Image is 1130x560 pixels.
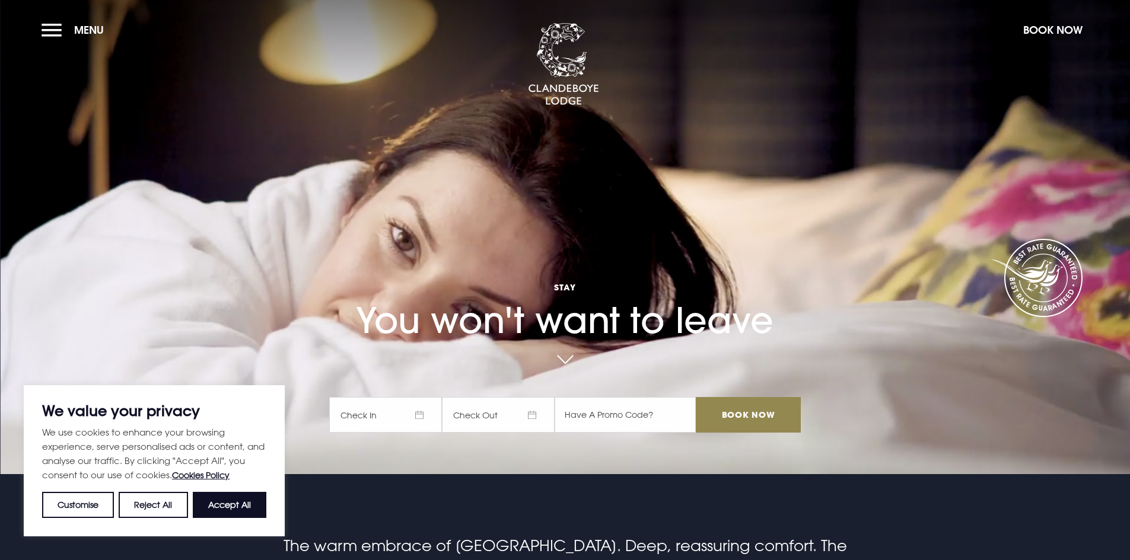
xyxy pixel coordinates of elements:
[555,397,696,433] input: Have A Promo Code?
[329,397,442,433] span: Check In
[329,281,800,293] span: Stay
[74,23,104,37] span: Menu
[172,470,230,480] a: Cookies Policy
[528,23,599,106] img: Clandeboye Lodge
[24,385,285,536] div: We value your privacy
[42,17,110,43] button: Menu
[42,492,114,518] button: Customise
[1017,17,1088,43] button: Book Now
[442,397,555,433] span: Check Out
[42,404,266,418] p: We value your privacy
[329,246,800,341] h1: You won't want to leave
[119,492,187,518] button: Reject All
[193,492,266,518] button: Accept All
[42,425,266,482] p: We use cookies to enhance your browsing experience, serve personalised ads or content, and analys...
[696,397,800,433] input: Book Now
